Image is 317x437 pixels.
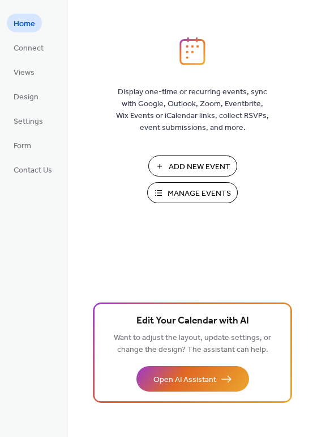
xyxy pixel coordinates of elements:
a: Settings [7,111,50,130]
button: Open AI Assistant [136,366,249,392]
a: Home [7,14,42,32]
a: Contact Us [7,160,59,179]
span: Connect [14,43,44,54]
button: Add New Event [148,156,237,177]
span: Contact Us [14,165,52,177]
button: Manage Events [147,182,238,203]
a: Connect [7,38,50,57]
span: Open AI Assistant [153,374,216,386]
span: Want to adjust the layout, update settings, or change the design? The assistant can help. [114,330,271,358]
span: Home [14,18,35,30]
span: Manage Events [168,188,231,200]
a: Form [7,136,38,154]
span: Form [14,140,31,152]
span: Display one-time or recurring events, sync with Google, Outlook, Zoom, Eventbrite, Wix Events or ... [116,86,269,134]
span: Settings [14,116,43,128]
img: logo_icon.svg [179,37,205,65]
span: Design [14,91,38,103]
span: Add New Event [169,161,230,173]
span: Edit Your Calendar with AI [136,313,249,329]
a: Views [7,62,41,81]
span: Views [14,67,35,79]
a: Design [7,87,45,106]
